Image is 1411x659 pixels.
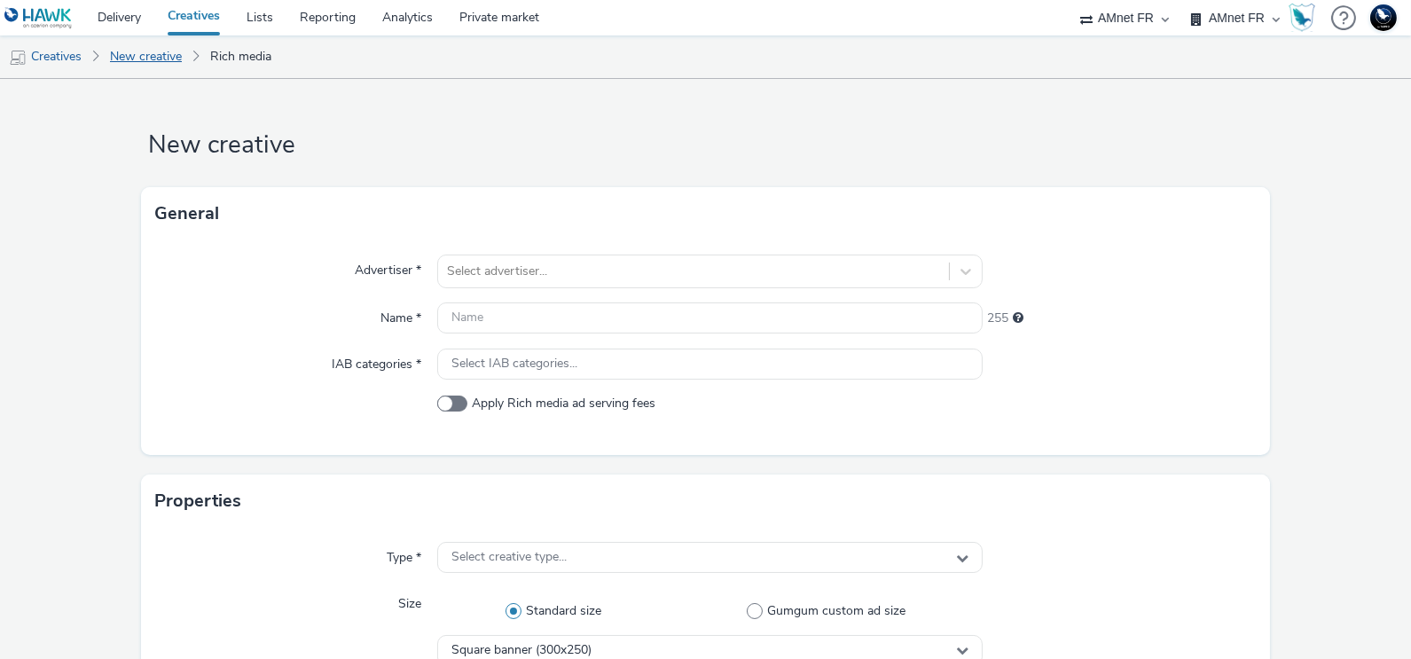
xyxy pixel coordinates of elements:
a: Rich media [201,35,280,78]
a: Hawk Academy [1289,4,1322,32]
span: Standard size [526,602,601,620]
span: Select IAB categories... [451,357,577,372]
a: New creative [101,35,191,78]
h3: Properties [154,488,241,514]
div: Maximum 255 characters [1013,310,1023,327]
img: undefined Logo [4,7,73,29]
label: Name * [373,302,428,327]
label: Size [391,588,428,613]
img: Support Hawk [1370,4,1397,31]
span: Square banner (300x250) [451,643,592,658]
span: Gumgum custom ad size [767,602,905,620]
span: Select creative type... [451,550,567,565]
label: Type * [380,542,428,567]
span: Apply Rich media ad serving fees [472,395,655,412]
label: Advertiser * [348,255,428,279]
img: Hawk Academy [1289,4,1315,32]
h3: General [154,200,219,227]
input: Name [437,302,983,333]
img: mobile [9,49,27,67]
h1: New creative [141,129,1270,162]
label: IAB categories * [325,349,428,373]
span: 255 [987,310,1008,327]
